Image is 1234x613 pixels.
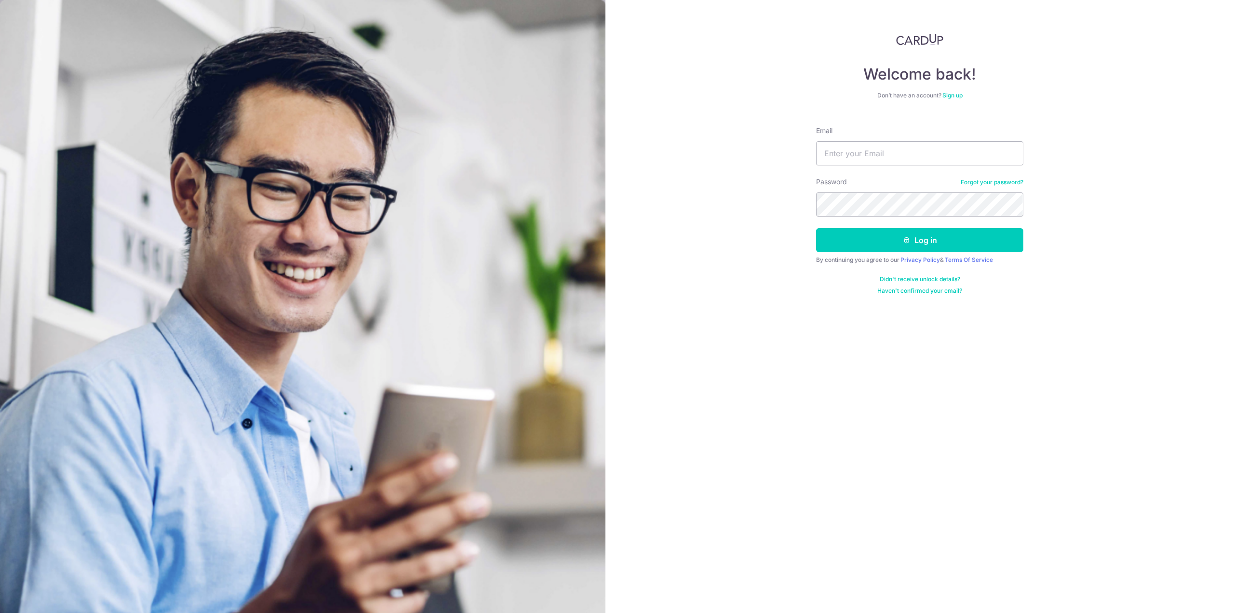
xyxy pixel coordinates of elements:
[816,256,1023,264] div: By continuing you agree to our &
[816,92,1023,99] div: Don’t have an account?
[816,141,1023,165] input: Enter your Email
[877,287,962,295] a: Haven't confirmed your email?
[816,126,832,136] label: Email
[816,65,1023,84] h4: Welcome back!
[816,228,1023,252] button: Log in
[942,92,963,99] a: Sign up
[880,275,960,283] a: Didn't receive unlock details?
[900,256,940,263] a: Privacy Policy
[961,178,1023,186] a: Forgot your password?
[896,34,943,45] img: CardUp Logo
[816,177,847,187] label: Password
[945,256,993,263] a: Terms Of Service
